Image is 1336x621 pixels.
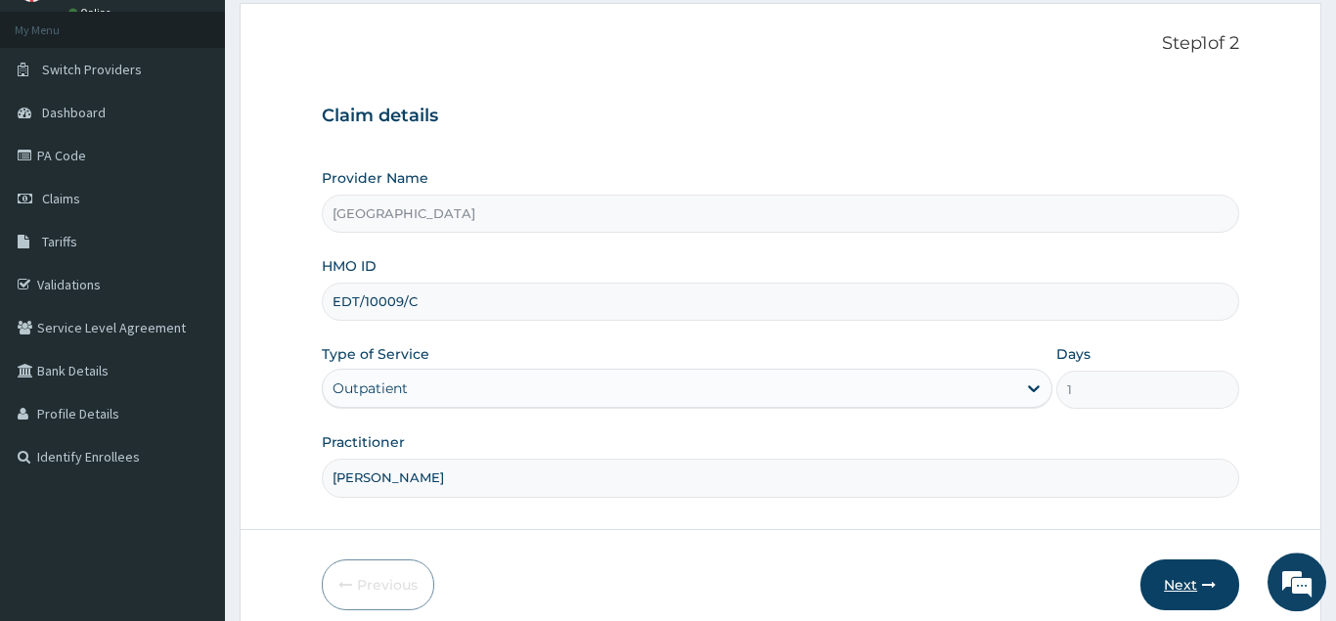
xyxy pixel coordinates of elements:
a: Online [68,6,115,20]
textarea: Type your message and hit 'Enter' [10,414,373,482]
div: Minimize live chat window [321,10,368,57]
input: Enter Name [322,459,1239,497]
span: Claims [42,190,80,207]
input: Enter HMO ID [322,283,1239,321]
span: Dashboard [42,104,106,121]
label: Days [1056,344,1091,364]
label: Provider Name [322,168,428,188]
span: Tariffs [42,233,77,250]
img: d_794563401_company_1708531726252_794563401 [36,98,79,147]
button: Previous [322,559,434,610]
span: Switch Providers [42,61,142,78]
label: Practitioner [322,432,405,452]
span: We're online! [113,186,270,383]
label: HMO ID [322,256,377,276]
h3: Claim details [322,106,1239,127]
p: Step 1 of 2 [322,33,1239,55]
label: Type of Service [322,344,429,364]
button: Next [1140,559,1239,610]
div: Chat with us now [102,110,329,135]
div: Outpatient [333,378,408,398]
